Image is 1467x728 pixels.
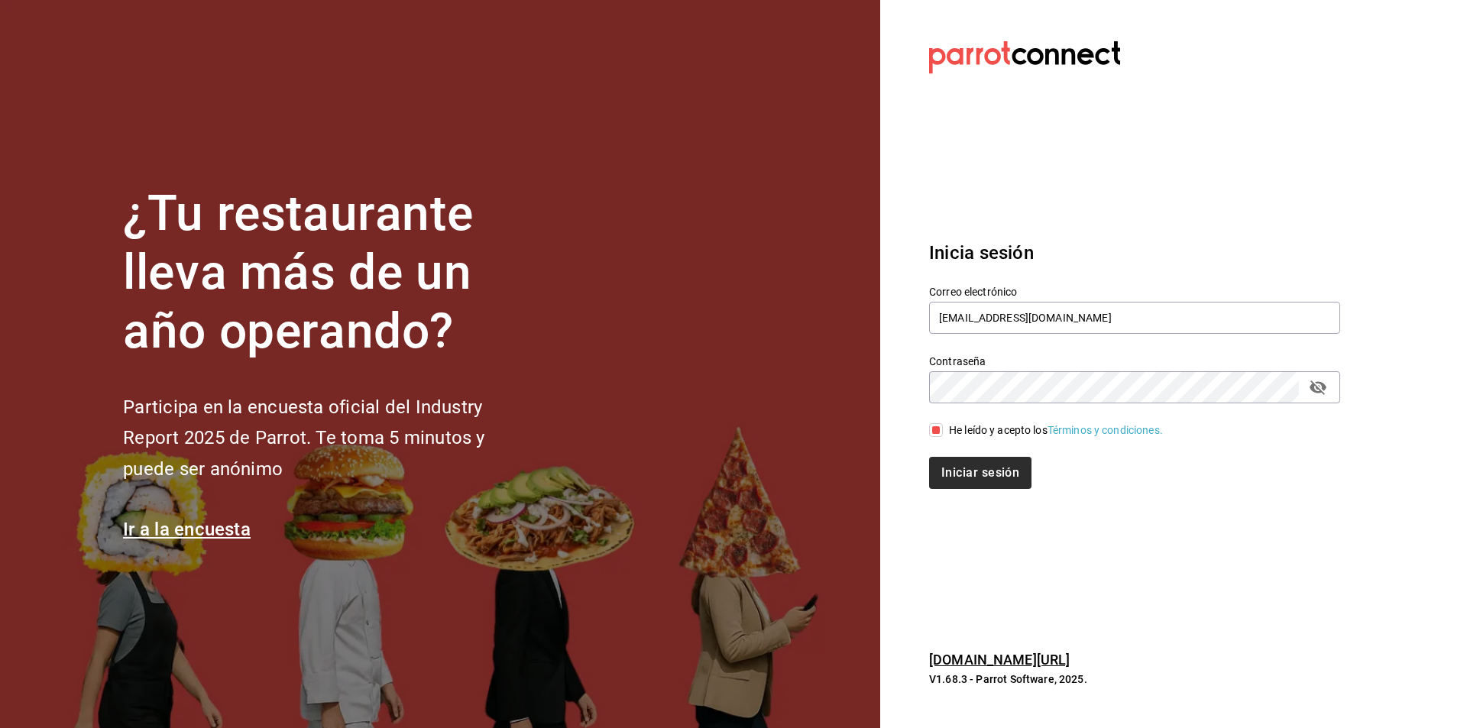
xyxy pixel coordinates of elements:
[929,302,1340,334] input: Ingresa tu correo electrónico
[123,392,536,485] h2: Participa en la encuesta oficial del Industry Report 2025 de Parrot. Te toma 5 minutos y puede se...
[929,652,1070,668] a: [DOMAIN_NAME][URL]
[929,239,1340,267] h3: Inicia sesión
[123,185,536,361] h1: ¿Tu restaurante lleva más de un año operando?
[123,519,251,540] a: Ir a la encuesta
[949,422,1163,438] div: He leído y acepto los
[1305,374,1331,400] button: passwordField
[929,286,1340,297] label: Correo electrónico
[929,671,1340,687] p: V1.68.3 - Parrot Software, 2025.
[1048,424,1163,436] a: Términos y condiciones.
[929,356,1340,367] label: Contraseña
[929,457,1031,489] button: Iniciar sesión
